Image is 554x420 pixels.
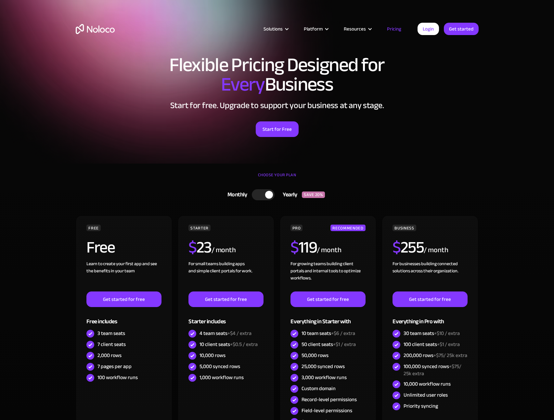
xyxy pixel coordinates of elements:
div: Resources [344,25,366,33]
span: +$6 / extra [331,328,355,338]
span: $ [393,232,401,263]
div: 30 team seats [404,330,460,337]
h2: Free [86,239,115,255]
span: +$1 / extra [437,340,460,349]
h2: Start for free. Upgrade to support your business at any stage. [76,101,479,110]
div: Free includes [86,307,161,328]
div: 100 client seats [404,341,460,348]
div: 10 client seats [200,341,258,348]
span: Every [221,66,265,103]
span: $ [290,232,299,263]
div: Priority syncing [404,402,438,410]
h2: 255 [393,239,424,255]
div: FREE [86,225,101,231]
div: Record-level permissions [302,396,357,403]
div: 5,000 synced rows [200,363,240,370]
div: Everything in Pro with [393,307,467,328]
a: Get started for free [290,291,365,307]
div: SAVE 20% [302,191,325,198]
div: 50 client seats [302,341,356,348]
div: Learn to create your first app and see the benefits in your team ‍ [86,260,161,291]
div: 1,000 workflow runs [200,374,244,381]
div: For growing teams building client portals and internal tools to optimize workflows. [290,260,365,291]
a: Pricing [379,25,409,33]
div: CHOOSE YOUR PLAN [76,170,479,186]
div: Solutions [255,25,296,33]
div: Unlimited user roles [404,391,448,399]
a: Login [418,23,439,35]
div: PRO [290,225,303,231]
span: +$0.5 / extra [230,340,258,349]
div: Solutions [264,25,283,33]
div: Monthly [219,190,252,200]
span: +$10 / extra [434,328,460,338]
div: 7 client seats [97,341,126,348]
div: Platform [296,25,336,33]
div: 100 workflow runs [97,374,138,381]
div: 25,000 synced rows [302,363,345,370]
div: 3,000 workflow runs [302,374,347,381]
a: Get started for free [86,291,161,307]
div: 3 team seats [97,330,125,337]
a: Get started for free [188,291,263,307]
div: / month [424,245,448,255]
div: 200,000 rows [404,352,467,359]
div: / month [317,245,341,255]
div: / month [212,245,236,255]
a: Get started [444,23,479,35]
div: For small teams building apps and simple client portals for work. ‍ [188,260,263,291]
div: Resources [336,25,379,33]
span: +$4 / extra [227,328,251,338]
a: Start for Free [256,121,299,137]
div: Field-level permissions [302,407,352,414]
a: Get started for free [393,291,467,307]
div: 100,000 synced rows [404,363,467,377]
div: 10,000 rows [200,352,225,359]
div: 10,000 workflow runs [404,380,451,388]
div: BUSINESS [393,225,416,231]
div: RECOMMENDED [330,225,365,231]
div: 10 team seats [302,330,355,337]
a: home [76,24,115,34]
h2: 23 [188,239,212,255]
div: Platform [304,25,323,33]
h2: 119 [290,239,317,255]
span: +$75/ 25k extra [404,362,461,378]
div: Custom domain [302,385,336,392]
div: Yearly [275,190,302,200]
div: 7 pages per app [97,363,132,370]
span: +$1 / extra [333,340,356,349]
div: 4 team seats [200,330,251,337]
div: Starter includes [188,307,263,328]
div: 2,000 rows [97,352,122,359]
span: $ [188,232,197,263]
div: 50,000 rows [302,352,329,359]
div: For businesses building connected solutions across their organization. ‍ [393,260,467,291]
h1: Flexible Pricing Designed for Business [76,55,479,94]
div: Everything in Starter with [290,307,365,328]
div: STARTER [188,225,210,231]
span: +$75/ 25k extra [433,351,467,360]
